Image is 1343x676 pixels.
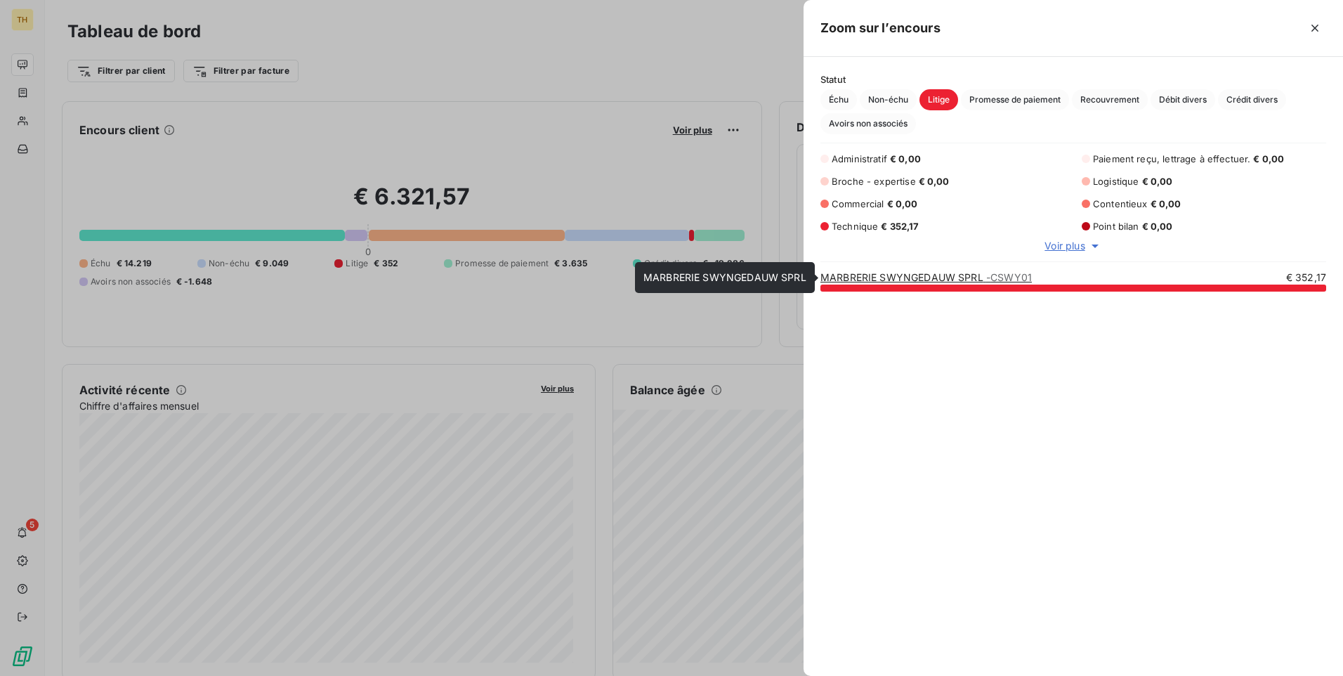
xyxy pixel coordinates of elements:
span: Voir plus [1044,239,1085,253]
span: Logistique [1093,176,1139,187]
button: Débit divers [1151,89,1215,110]
button: Recouvrement [1072,89,1148,110]
span: Broche - expertise [832,176,916,187]
span: € 0,00 [1142,176,1173,187]
span: € 0,00 [1151,198,1181,209]
h5: Zoom sur l’encours [820,18,941,38]
button: Non-échu [860,89,917,110]
span: - CSWY01 [986,271,1032,283]
span: € 0,00 [890,153,921,164]
a: MARBRERIE SWYNGEDAUW SPRL [820,271,1032,283]
span: Commercial [832,198,884,209]
span: Technique [832,221,878,232]
button: Promesse de paiement [961,89,1069,110]
span: € 352,17 [881,221,919,232]
span: € 0,00 [919,176,950,187]
button: Échu [820,89,857,110]
span: € 0,00 [887,198,918,209]
iframe: Intercom live chat [1295,628,1329,662]
span: Point bilan [1093,221,1139,232]
div: grid [804,271,1343,659]
span: € 0,00 [1142,221,1173,232]
span: € 352,17 [1286,271,1326,285]
button: Litige [919,89,958,110]
span: € 0,00 [1253,153,1284,164]
span: Administratif [832,153,887,164]
button: Crédit divers [1218,89,1286,110]
span: MARBRERIE SWYNGEDAUW SPRL [643,271,806,283]
button: Avoirs non associés [820,113,916,134]
span: Paiement reçu, lettrage à effectuer. [1093,153,1250,164]
span: Statut [820,74,1326,85]
span: Contentieux [1093,198,1148,209]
